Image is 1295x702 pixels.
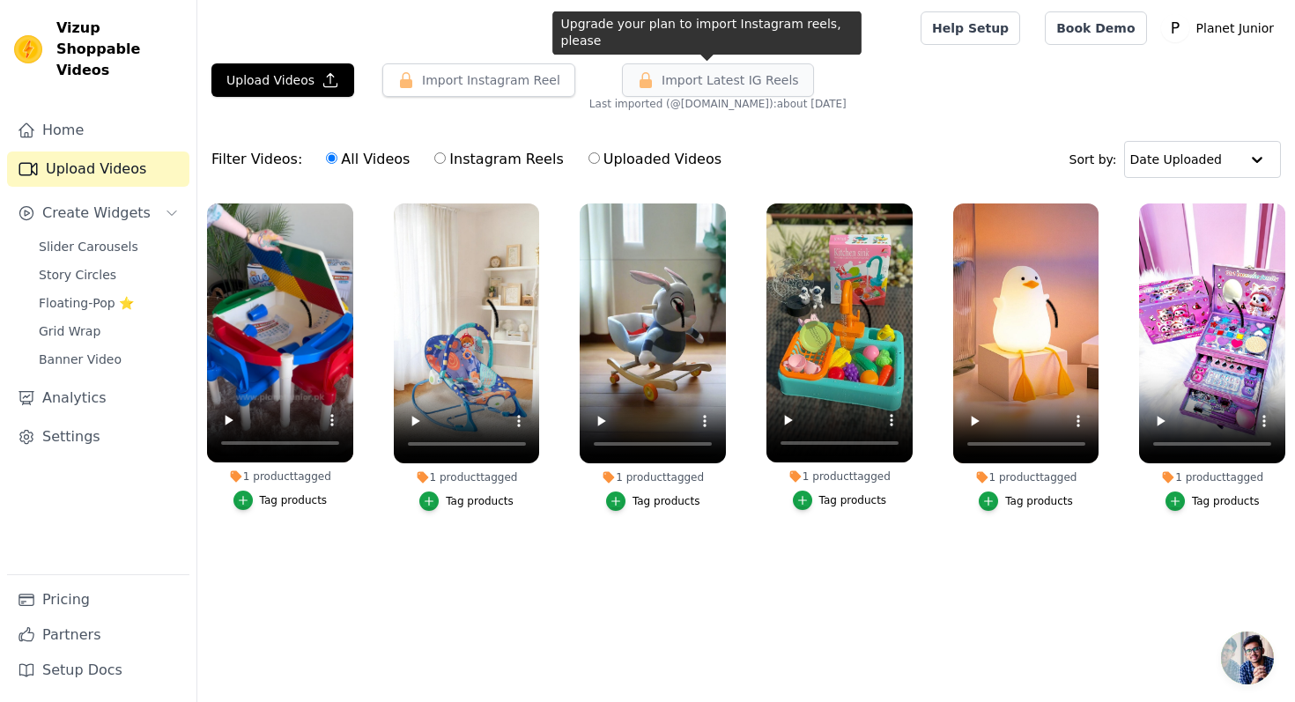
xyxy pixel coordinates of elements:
label: Uploaded Videos [588,148,722,171]
div: 1 product tagged [580,470,726,484]
div: Tag products [260,493,328,507]
span: Grid Wrap [39,322,100,340]
span: Import Latest IG Reels [662,71,799,89]
img: Vizup [14,35,42,63]
div: Tag products [1005,494,1073,508]
a: Partners [7,617,189,653]
div: Tag products [446,494,514,508]
button: Tag products [233,491,328,510]
button: Tag products [606,491,700,511]
div: Sort by: [1069,141,1282,178]
button: P Planet Junior [1161,12,1281,44]
a: Upload Videos [7,151,189,187]
a: Settings [7,419,189,454]
input: All Videos [326,152,337,164]
text: P [1170,19,1179,37]
span: Last imported (@ [DOMAIN_NAME] ): about [DATE] [589,97,847,111]
button: Upload Videos [211,63,354,97]
a: Book Demo [1045,11,1146,45]
span: Slider Carousels [39,238,138,255]
div: Tag products [633,494,700,508]
button: Tag products [793,491,887,510]
label: All Videos [325,148,411,171]
a: Slider Carousels [28,234,189,259]
input: Instagram Reels [434,152,446,164]
a: Grid Wrap [28,319,189,344]
div: Tag products [819,493,887,507]
button: Tag products [1165,491,1260,511]
p: Planet Junior [1189,12,1281,44]
div: 1 product tagged [207,469,353,484]
button: Import Latest IG Reels [622,63,814,97]
a: Home [7,113,189,148]
a: Pricing [7,582,189,617]
a: Floating-Pop ⭐ [28,291,189,315]
button: Tag products [979,491,1073,511]
a: Analytics [7,381,189,416]
span: Create Widgets [42,203,151,224]
a: Open chat [1221,632,1274,684]
span: Vizup Shoppable Videos [56,18,182,81]
div: 1 product tagged [766,469,913,484]
div: 1 product tagged [1139,470,1285,484]
label: Instagram Reels [433,148,564,171]
button: Tag products [419,491,514,511]
a: Help Setup [921,11,1020,45]
span: Floating-Pop ⭐ [39,294,134,312]
input: Uploaded Videos [588,152,600,164]
a: Banner Video [28,347,189,372]
a: Story Circles [28,262,189,287]
a: Setup Docs [7,653,189,688]
span: Banner Video [39,351,122,368]
div: Filter Videos: [211,139,731,180]
button: Create Widgets [7,196,189,231]
div: Tag products [1192,494,1260,508]
div: 1 product tagged [394,470,540,484]
button: Import Instagram Reel [382,63,575,97]
div: 1 product tagged [953,470,1099,484]
span: Story Circles [39,266,116,284]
